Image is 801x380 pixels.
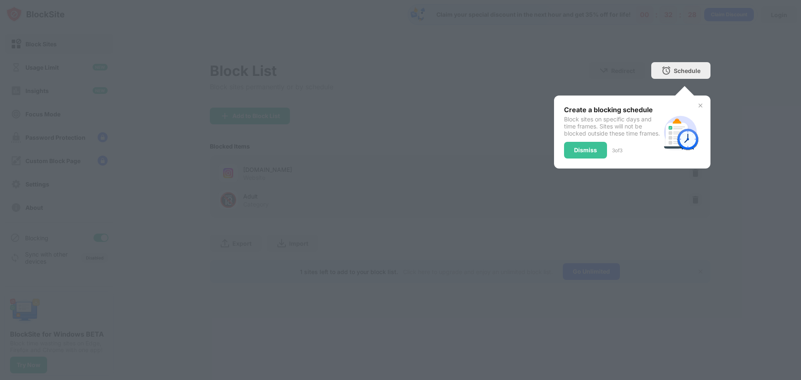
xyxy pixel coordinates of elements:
[697,102,704,109] img: x-button.svg
[564,106,660,114] div: Create a blocking schedule
[564,116,660,137] div: Block sites on specific days and time frames. Sites will not be blocked outside these time frames.
[660,112,700,152] img: schedule.svg
[574,147,597,154] div: Dismiss
[612,147,622,154] div: 3 of 3
[674,67,700,74] div: Schedule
